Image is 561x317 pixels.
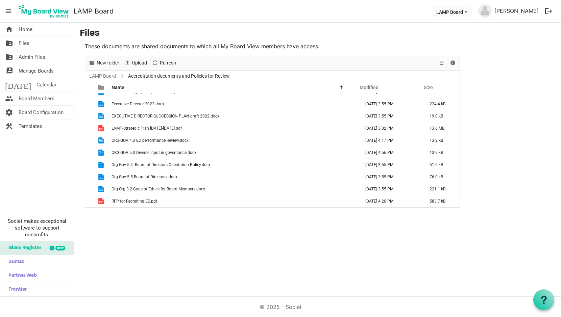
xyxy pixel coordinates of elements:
td: LAMP-Strategic Plan 2019-2022.pdf is template cell column header Name [109,122,358,134]
td: is template cell column header type [94,134,109,147]
td: is template cell column header type [94,195,109,207]
span: construction [5,120,13,133]
span: Org-Org 3.2 Code of Ethics for Board Members.docx [112,187,205,191]
span: Upload [131,59,148,67]
div: Details [447,56,459,70]
span: Name [112,85,124,90]
span: New folder [96,59,120,67]
a: LAMP Board [88,72,117,80]
div: Refresh [149,56,178,70]
td: Org-Gov 5.5 Board of Directors .docx is template cell column header Name [109,171,358,183]
span: folder_shared [5,50,13,64]
td: September 04, 2022 3:55 PM column header Modified [358,159,422,171]
td: checkbox [85,122,94,134]
td: is template cell column header type [94,171,109,183]
td: September 04, 2022 3:55 PM column header Modified [358,171,422,183]
span: Partner Web [5,269,37,283]
span: Executive Director 2022.docx [112,102,164,106]
span: Accreditation documents and Policies for Review [127,72,231,80]
span: Files [19,36,29,50]
td: 19.0 kB is template cell column header Size [422,110,460,122]
div: New folder [86,56,122,70]
td: checkbox [85,159,94,171]
td: checkbox [85,134,94,147]
td: is template cell column header type [94,110,109,122]
img: no-profile-picture.svg [478,4,492,18]
span: Home [19,23,32,36]
a: LAMP Board [74,4,114,18]
a: © 2025 - Societ [260,303,301,310]
button: Upload [123,59,148,67]
span: Modified [360,85,379,90]
h3: Files [80,28,556,39]
div: new [55,246,65,250]
td: checkbox [85,195,94,207]
span: ORG-GOV 4.3 ED performance Review.docx [112,138,189,143]
span: Sumac [5,255,24,269]
td: Org-Org 3.2 Code of Ethics for Board Members.docx is template cell column header Name [109,183,358,195]
span: Templates [19,120,42,133]
td: checkbox [85,110,94,122]
td: August 12, 2022 4:56 PM column header Modified [358,147,422,159]
td: is template cell column header type [94,147,109,159]
td: checkbox [85,98,94,110]
td: checkbox [85,183,94,195]
span: settings [5,106,13,119]
button: New folder [88,59,121,67]
span: Org-Gov 5.5 Board of Directors .docx [112,175,177,179]
td: September 04, 2022 4:17 PM column header Modified [358,134,422,147]
td: 583.7 kB is template cell column header Size [422,195,460,207]
div: Upload [122,56,149,70]
td: ORG-GOV 5.3 Diverse input in governance.docx is template cell column header Name [109,147,358,159]
td: 221.1 kB is template cell column header Size [422,183,460,195]
td: September 04, 2022 3:55 PM column header Modified [358,110,422,122]
a: [PERSON_NAME] [492,4,541,18]
span: Size [424,85,433,90]
span: EXECUTIVE DIRECTOR SUCCESSION PLAN draft 2022.docx [112,114,219,118]
p: These documents are shared documents to which all My Board View members have access. [85,42,460,50]
td: RFP for Recruiting ED.pdf is template cell column header Name [109,195,358,207]
td: 61.9 kB is template cell column header Size [422,159,460,171]
span: Board Members [19,92,54,105]
td: is template cell column header type [94,159,109,171]
span: Refresh [159,59,177,67]
td: September 04, 2022 3:55 PM column header Modified [358,183,422,195]
span: ORG-GOV 5.3 Diverse input in governance.docx [112,150,196,155]
td: ORG-GOV 4.3 ED performance Review.docx is template cell column header Name [109,134,358,147]
span: Board Configuration [19,106,64,119]
td: 13.2 kB is template cell column header Size [422,134,460,147]
td: December 06, 2022 3:02 PM column header Modified [358,122,422,134]
td: Executive Director 2022.docx is template cell column header Name [109,98,358,110]
span: Frontier [5,283,27,296]
span: Admin Files [19,50,45,64]
span: menu [2,5,15,18]
td: August 12, 2022 4:20 PM column header Modified [358,195,422,207]
td: Org-Gov 5.4. Board of Directors Orientation Policy.docx is template cell column header Name [109,159,358,171]
td: 224.4 kB is template cell column header Size [422,98,460,110]
img: My Board View Logo [17,3,71,20]
span: home [5,23,13,36]
span: Calendar [36,78,56,91]
div: View [436,56,447,70]
span: Glass Register [5,241,41,255]
button: Refresh [151,59,177,67]
td: 13.6 MB is template cell column header Size [422,122,460,134]
button: View dropdownbutton [437,59,445,67]
span: switch_account [5,64,13,78]
td: 13.9 kB is template cell column header Size [422,147,460,159]
button: logout [541,4,556,18]
td: is template cell column header type [94,98,109,110]
span: folder_shared [5,36,13,50]
span: people [5,92,13,105]
a: My Board View Logo [17,3,74,20]
span: RFP for Recruiting ED.pdf [112,199,157,204]
span: LAMP-Strategic Plan [DATE]-[DATE].pdf [112,126,182,131]
span: Org-Gov 5.4. Board of Directors Orientation Policy.docx [112,162,211,167]
td: checkbox [85,171,94,183]
td: is template cell column header type [94,122,109,134]
span: [DATE] [5,78,31,91]
span: Manage Boards [19,64,54,78]
button: Details [448,59,458,67]
span: ED PR Package [DATE]- GOV 7.2 (7).docx [112,89,185,94]
td: is template cell column header type [94,183,109,195]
